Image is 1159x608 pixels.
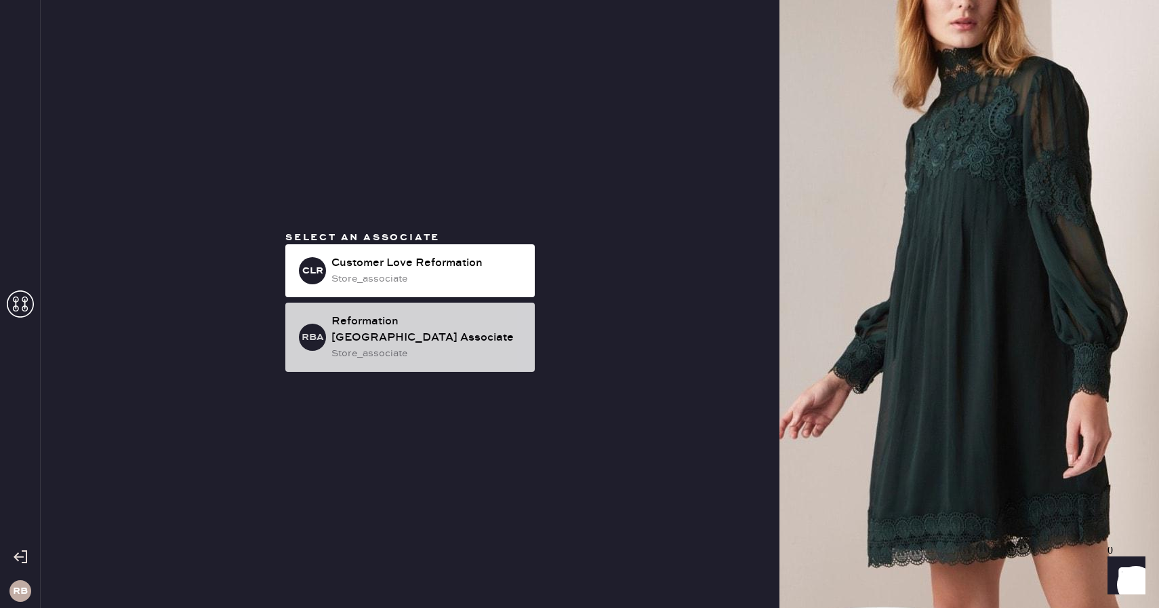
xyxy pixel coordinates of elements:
[331,271,524,286] div: store_associate
[331,313,524,346] div: Reformation [GEOGRAPHIC_DATA] Associate
[285,231,440,244] span: Select an associate
[331,255,524,271] div: Customer Love Reformation
[302,332,324,342] h3: RBA
[302,266,323,275] h3: CLR
[331,346,524,361] div: store_associate
[1095,547,1153,605] iframe: Front Chat
[13,586,28,596] h3: RB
